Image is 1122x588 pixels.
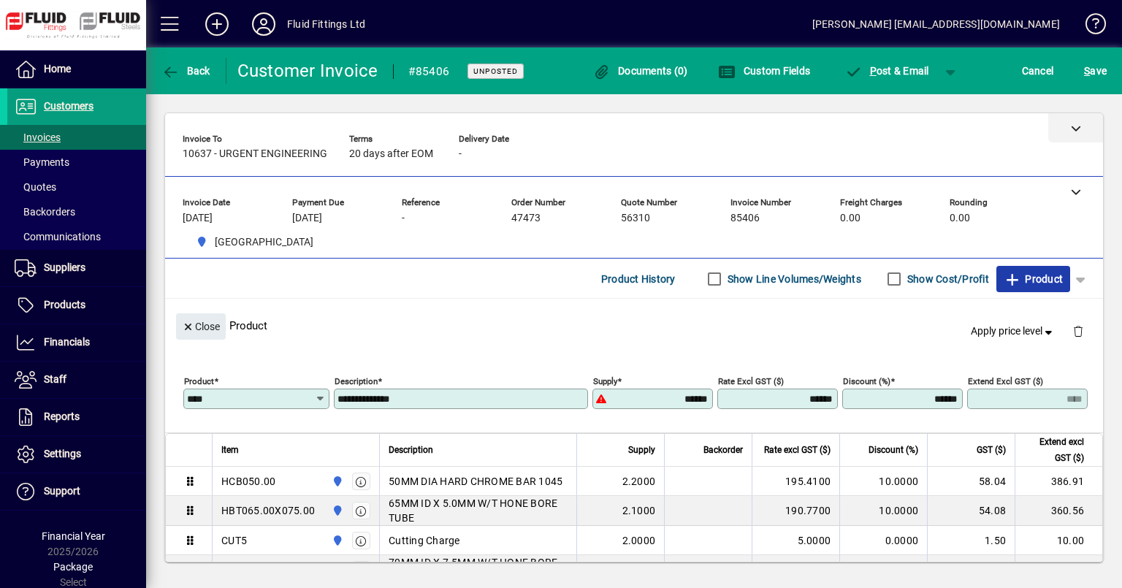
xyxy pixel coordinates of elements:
button: Delete [1061,313,1096,348]
span: Support [44,485,80,497]
div: HCB050.00 [221,474,275,489]
span: Backorder [703,442,743,458]
span: - [402,213,405,224]
mat-label: Supply [593,376,617,386]
app-page-header-button: Back [146,58,226,84]
span: Description [389,442,433,458]
span: 70MM ID X 7.5MM W/T HONE BORE TUBE [389,555,568,584]
span: Close [182,315,220,339]
div: 195.4100 [761,474,831,489]
mat-label: Description [335,376,378,386]
td: 386.91 [1015,467,1102,496]
div: CUT5 [221,533,247,548]
span: Invoices [15,131,61,143]
button: Back [158,58,214,84]
a: Home [7,51,146,88]
app-page-header-button: Delete [1061,324,1096,337]
mat-label: Extend excl GST ($) [968,376,1043,386]
span: [DATE] [292,213,322,224]
span: AUCKLAND [328,473,345,489]
td: 10.00 [1015,526,1102,555]
td: 10.0000 [839,467,927,496]
span: Suppliers [44,261,85,273]
span: AUCKLAND [190,233,319,251]
button: Profile [240,11,287,37]
span: Financials [44,336,90,348]
span: 56310 [621,213,650,224]
span: 50MM DIA HARD CHROME BAR 1045 [389,474,562,489]
div: [PERSON_NAME] [EMAIL_ADDRESS][DOMAIN_NAME] [812,12,1060,36]
span: 65MM ID X 5.0MM W/T HONE BORE TUBE [389,496,568,525]
span: Custom Fields [718,65,810,77]
span: Reports [44,411,80,422]
button: Close [176,313,226,340]
td: 10.0000 [839,496,927,526]
span: Products [44,299,85,310]
span: 2.0000 [622,533,656,548]
td: 54.08 [927,496,1015,526]
button: Cancel [1018,58,1058,84]
span: Financial Year [42,530,105,542]
mat-label: Product [184,376,214,386]
span: GST ($) [977,442,1006,458]
span: AUCKLAND [328,503,345,519]
span: P [870,65,877,77]
span: Product [1004,267,1063,291]
span: 2.1000 [622,503,656,518]
a: Products [7,287,146,324]
span: ave [1084,59,1107,83]
a: Staff [7,362,146,398]
span: 0.00 [840,213,860,224]
span: Settings [44,448,81,459]
span: [GEOGRAPHIC_DATA] [215,234,313,250]
td: 1.50 [927,526,1015,555]
span: Customers [44,100,93,112]
app-page-header-button: Close [172,319,229,332]
span: 20 days after EOM [349,148,433,160]
span: Cancel [1022,59,1054,83]
span: Discount (%) [869,442,918,458]
td: 10.0000 [839,555,927,585]
a: Reports [7,399,146,435]
span: 0.00 [950,213,970,224]
div: 5.0000 [761,533,831,548]
div: 190.7700 [761,503,831,518]
a: Knowledge Base [1075,3,1104,50]
span: Product History [601,267,676,291]
span: Supply [628,442,655,458]
span: - [459,148,462,160]
div: #85406 [408,60,450,83]
a: Payments [7,150,146,175]
td: 58.04 [927,467,1015,496]
span: Package [53,561,93,573]
span: Unposted [473,66,518,76]
div: Product [165,299,1103,352]
td: 74.66 [927,555,1015,585]
div: HBT065.00X075.00 [221,503,315,518]
a: Settings [7,436,146,473]
a: Quotes [7,175,146,199]
button: Product History [595,266,682,292]
button: Save [1080,58,1110,84]
span: AUCKLAND [328,532,345,549]
span: Item [221,442,239,458]
button: Product [996,266,1070,292]
span: Extend excl GST ($) [1024,434,1084,466]
button: Add [194,11,240,37]
span: [DATE] [183,213,213,224]
a: Backorders [7,199,146,224]
span: Staff [44,373,66,385]
span: Communications [15,231,101,243]
button: Apply price level [965,318,1061,345]
span: 10637 - URGENT ENGINEERING [183,148,327,160]
span: Home [44,63,71,75]
a: Invoices [7,125,146,150]
span: 47473 [511,213,541,224]
mat-label: Rate excl GST ($) [718,376,784,386]
mat-label: Discount (%) [843,376,890,386]
span: Backorders [15,206,75,218]
a: Financials [7,324,146,361]
td: 497.72 [1015,555,1102,585]
span: Rate excl GST ($) [764,442,831,458]
span: Payments [15,156,69,168]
